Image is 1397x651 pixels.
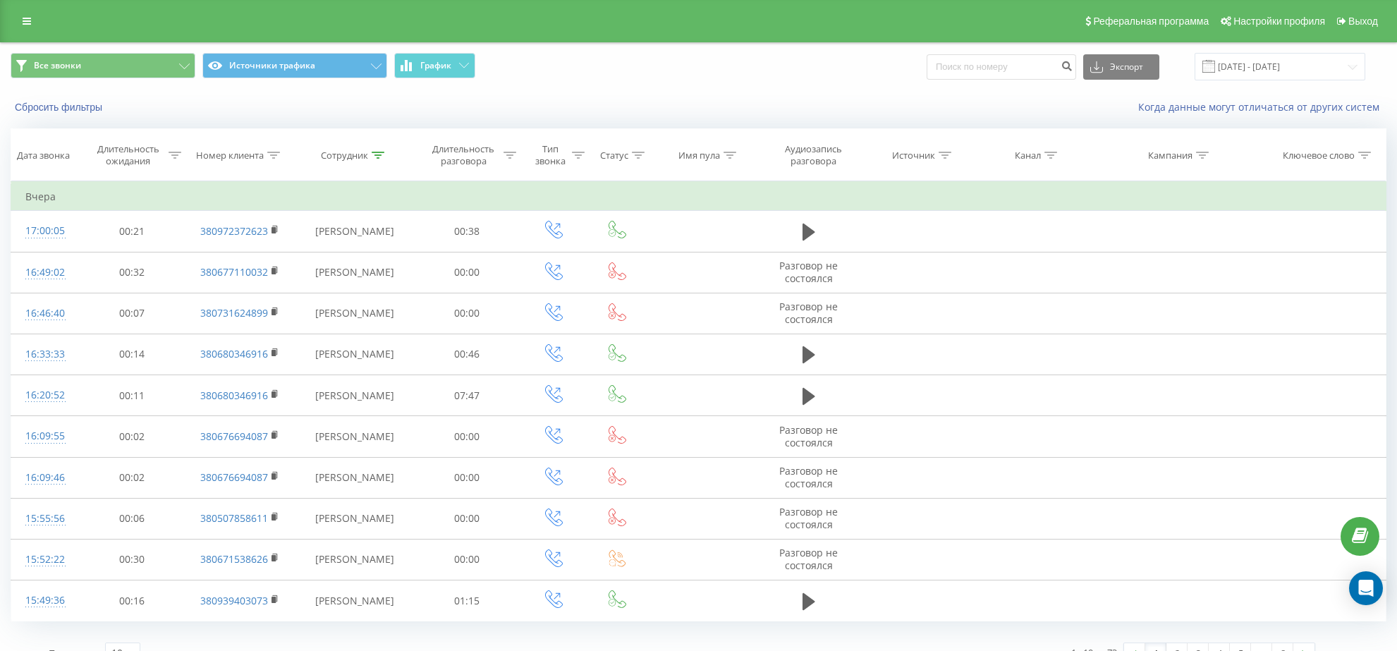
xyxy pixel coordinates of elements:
[202,53,387,78] button: Источники трафика
[79,252,185,293] td: 00:32
[414,293,520,334] td: 00:00
[25,546,65,573] div: 15:52:22
[295,252,414,293] td: [PERSON_NAME]
[1283,150,1355,162] div: Ключевое слово
[200,430,268,443] a: 380676694087
[295,498,414,539] td: [PERSON_NAME]
[92,143,165,167] div: Длительность ожидания
[414,580,520,621] td: 01:15
[79,293,185,334] td: 00:07
[295,334,414,375] td: [PERSON_NAME]
[25,464,65,492] div: 16:09:46
[321,150,368,162] div: Сотрудник
[25,382,65,409] div: 16:20:52
[678,150,720,162] div: Имя пула
[196,150,264,162] div: Номер клиента
[34,60,81,71] span: Все звонки
[11,101,109,114] button: Сбросить фильтры
[1233,16,1325,27] span: Настройки профиля
[25,217,65,245] div: 17:00:05
[414,334,520,375] td: 00:46
[779,259,838,285] span: Разговор не состоялся
[1348,16,1378,27] span: Выход
[200,347,268,360] a: 380680346916
[79,498,185,539] td: 00:06
[427,143,500,167] div: Длительность разговора
[11,53,195,78] button: Все звонки
[25,259,65,286] div: 16:49:02
[79,416,185,457] td: 00:02
[200,552,268,566] a: 380671538626
[1015,150,1041,162] div: Канал
[532,143,568,167] div: Тип звонка
[892,150,935,162] div: Источник
[414,416,520,457] td: 00:00
[1093,16,1209,27] span: Реферальная программа
[779,300,838,326] span: Разговор не состоялся
[79,580,185,621] td: 00:16
[79,375,185,416] td: 00:11
[295,293,414,334] td: [PERSON_NAME]
[394,53,475,78] button: График
[200,224,268,238] a: 380972372623
[25,505,65,533] div: 15:55:56
[1148,150,1192,162] div: Кампания
[200,511,268,525] a: 380507858611
[295,375,414,416] td: [PERSON_NAME]
[779,546,838,572] span: Разговор не состоялся
[11,183,1386,211] td: Вчера
[414,498,520,539] td: 00:00
[414,457,520,498] td: 00:00
[200,594,268,607] a: 380939403073
[79,211,185,252] td: 00:21
[1138,100,1386,114] a: Когда данные могут отличаться от других систем
[779,464,838,490] span: Разговор не состоялся
[200,389,268,402] a: 380680346916
[420,61,451,71] span: График
[25,422,65,450] div: 16:09:55
[414,539,520,580] td: 00:00
[295,457,414,498] td: [PERSON_NAME]
[200,265,268,279] a: 380677110032
[414,211,520,252] td: 00:38
[295,539,414,580] td: [PERSON_NAME]
[25,300,65,327] div: 16:46:40
[414,252,520,293] td: 00:00
[770,143,855,167] div: Аудиозапись разговора
[927,54,1076,80] input: Поиск по номеру
[25,587,65,614] div: 15:49:36
[79,334,185,375] td: 00:14
[79,457,185,498] td: 00:02
[25,341,65,368] div: 16:33:33
[295,416,414,457] td: [PERSON_NAME]
[1083,54,1159,80] button: Экспорт
[600,150,628,162] div: Статус
[779,505,838,531] span: Разговор не состоялся
[17,150,70,162] div: Дата звонка
[79,539,185,580] td: 00:30
[200,470,268,484] a: 380676694087
[414,375,520,416] td: 07:47
[295,580,414,621] td: [PERSON_NAME]
[1349,571,1383,605] div: Open Intercom Messenger
[779,423,838,449] span: Разговор не состоялся
[200,306,268,320] a: 380731624899
[295,211,414,252] td: [PERSON_NAME]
